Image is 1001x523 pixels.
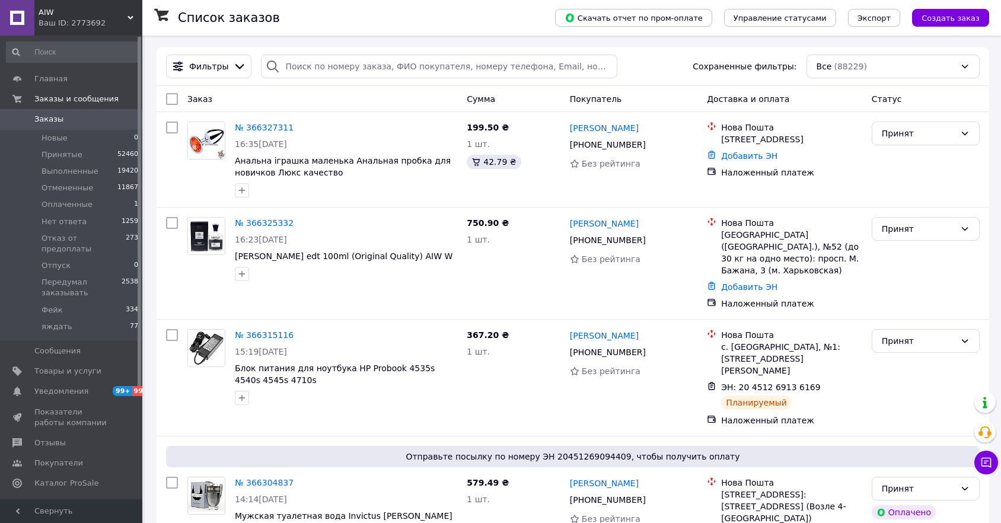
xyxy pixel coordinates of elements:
[122,277,138,298] span: 2538
[882,334,955,347] div: Принят
[188,479,225,512] img: Фото товару
[467,478,509,487] span: 579.49 ₴
[235,495,287,504] span: 14:14[DATE]
[734,14,827,23] span: Управление статусами
[235,139,287,149] span: 16:35[DATE]
[568,492,648,508] div: [PHONE_NUMBER]
[42,149,82,160] span: Принятые
[39,7,127,18] span: AIW
[34,114,63,125] span: Заказы
[721,151,777,161] a: Добавить ЭН
[132,386,152,396] span: 99+
[42,260,71,271] span: Отпуск
[570,330,639,342] a: [PERSON_NAME]
[834,62,866,71] span: (88229)
[721,122,862,133] div: Нова Пошта
[171,451,975,463] span: Отправьте посылку по номеру ЭН 20451269094409, чтобы получить оплату
[882,482,955,495] div: Принят
[122,216,138,227] span: 1259
[189,60,228,72] span: Фильтры
[34,499,78,509] span: Аналитика
[582,366,640,376] span: Без рейтинга
[235,478,294,487] a: № 366304837
[134,199,138,210] span: 1
[467,218,509,228] span: 750.90 ₴
[467,347,490,356] span: 1 шт.
[721,167,862,178] div: Наложенный платеж
[555,9,712,27] button: Скачать отчет по пром-оплате
[187,217,225,255] a: Фото товару
[178,11,280,25] h1: Список заказов
[467,155,521,169] div: 42.79 ₴
[724,9,836,27] button: Управление статусами
[34,94,119,104] span: Заказы и сообщения
[130,321,138,332] span: 77
[872,94,902,104] span: Статус
[721,396,792,410] div: Планируемый
[467,495,490,504] span: 1 шт.
[34,478,98,489] span: Каталог ProSale
[235,347,287,356] span: 15:19[DATE]
[467,123,509,132] span: 199.50 ₴
[134,133,138,143] span: 0
[467,139,490,149] span: 1 шт.
[261,55,617,78] input: Поиск по номеру заказа, ФИО покупателя, номеру телефона, Email, номеру накладной
[721,341,862,377] div: с. [GEOGRAPHIC_DATA], №1: [STREET_ADDRESS][PERSON_NAME]
[235,330,294,340] a: № 366315116
[721,329,862,341] div: Нова Пошта
[235,156,451,177] a: Анальна іграшка маленька Анальная пробка для новичков Люкс качество
[467,94,495,104] span: Сумма
[848,9,900,27] button: Экспорт
[187,329,225,367] a: Фото товару
[900,12,989,22] a: Создать заказ
[42,305,63,315] span: Фейк
[582,159,640,168] span: Без рейтинга
[974,451,998,474] button: Чат с покупателем
[882,127,955,140] div: Принят
[235,123,294,132] a: № 366327311
[42,166,98,177] span: Выполненные
[39,18,142,28] div: Ваш ID: 2773692
[134,260,138,271] span: 0
[568,232,648,248] div: [PHONE_NUMBER]
[187,94,212,104] span: Заказ
[117,183,138,193] span: 11867
[721,477,862,489] div: Нова Пошта
[707,94,789,104] span: Доставка и оплата
[6,42,139,63] input: Поиск
[882,222,955,235] div: Принят
[126,233,138,254] span: 273
[42,233,126,254] span: Отказ от предоплаты
[582,254,640,264] span: Без рейтинга
[721,133,862,145] div: [STREET_ADDRESS]
[568,344,648,361] div: [PHONE_NUMBER]
[570,122,639,134] a: [PERSON_NAME]
[235,251,452,261] a: [PERSON_NAME] edt 100ml (Original Quality) AIW W
[235,363,435,385] a: Блок питания для ноутбука HP Probook 4535s 4540s 4545s 4710s
[126,305,138,315] span: 334
[34,346,81,356] span: Сообщения
[187,122,225,160] a: Фото товару
[721,382,821,392] span: ЭН: 20 4512 6913 6169
[693,60,796,72] span: Сохраненные фильтры:
[817,60,832,72] span: Все
[922,14,980,23] span: Создать заказ
[721,414,862,426] div: Наложенный платеж
[188,218,225,254] img: Фото товару
[34,458,83,468] span: Покупатели
[565,12,703,23] span: Скачать отчет по пром-оплате
[721,298,862,310] div: Наложенный платеж
[42,183,93,193] span: Отмененные
[42,277,122,298] span: Передумал заказывать
[570,94,622,104] span: Покупатель
[568,136,648,153] div: [PHONE_NUMBER]
[117,166,138,177] span: 19420
[34,386,88,397] span: Уведомления
[721,229,862,276] div: [GEOGRAPHIC_DATA] ([GEOGRAPHIC_DATA].), №52 (до 30 кг на одно место): просп. М. Бажана, 3 (м. Хар...
[42,199,93,210] span: Оплаченные
[467,235,490,244] span: 1 шт.
[721,282,777,292] a: Добавить ЭН
[857,14,891,23] span: Экспорт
